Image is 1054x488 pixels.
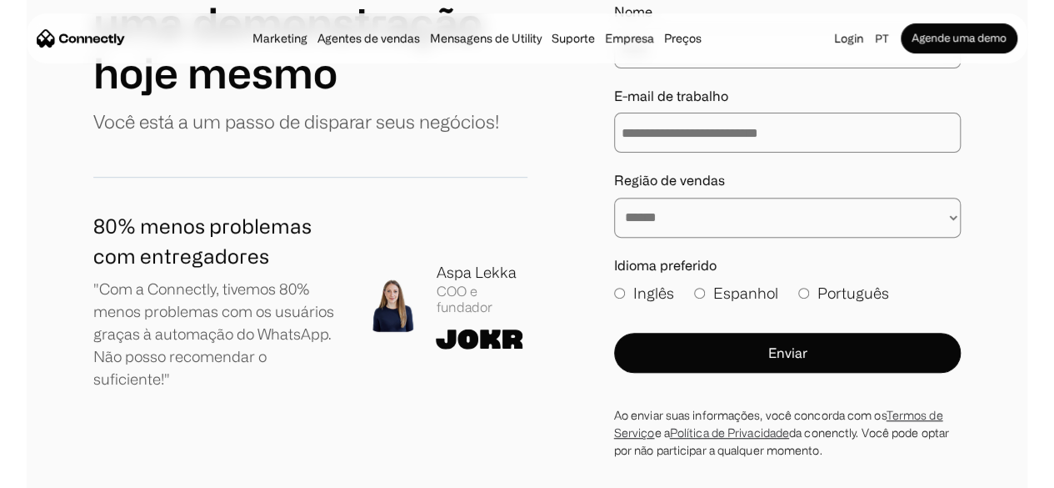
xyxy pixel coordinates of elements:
p: "Com a Connectly, tivemos 80% menos problemas com os usuários graças à automação do WhatsApp. Não... [93,278,339,390]
label: E-mail de trabalho [614,88,961,104]
a: Mensagens de Utility [425,32,547,45]
input: Inglês [614,288,625,299]
h1: 80% menos problemas com entregadores [93,211,339,271]
label: Espanhol [694,282,778,304]
div: Empresa [600,27,659,50]
div: COO e fundador [436,284,527,315]
a: Agentes de vendas [312,32,425,45]
label: Região de vendas [614,173,961,189]
a: Marketing [247,32,312,45]
div: Aspa Lekka [436,261,527,284]
div: Empresa [605,27,654,50]
div: pt [875,27,888,50]
a: home [37,26,125,51]
a: Termos de Serviço [614,409,943,439]
div: pt [868,27,901,50]
input: Português [798,288,809,299]
ul: Language list [33,459,100,482]
a: Suporte [547,32,600,45]
a: Login [829,27,868,50]
div: Ao enviar suas informações, você concorda com os e a da conenctly. Você pode optar por não partic... [614,406,961,459]
aside: Language selected: Português (Brasil) [17,457,100,482]
button: Enviar [614,333,961,373]
label: Inglês [614,282,674,304]
label: Português [798,282,889,304]
a: Agende uma demo [901,23,1017,53]
input: Espanhol [694,288,705,299]
a: Preços [659,32,707,45]
a: Política de Privacidade [670,426,789,439]
label: Idioma preferido [614,258,961,274]
p: Você está a um passo de disparar seus negócios! [93,108,499,135]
